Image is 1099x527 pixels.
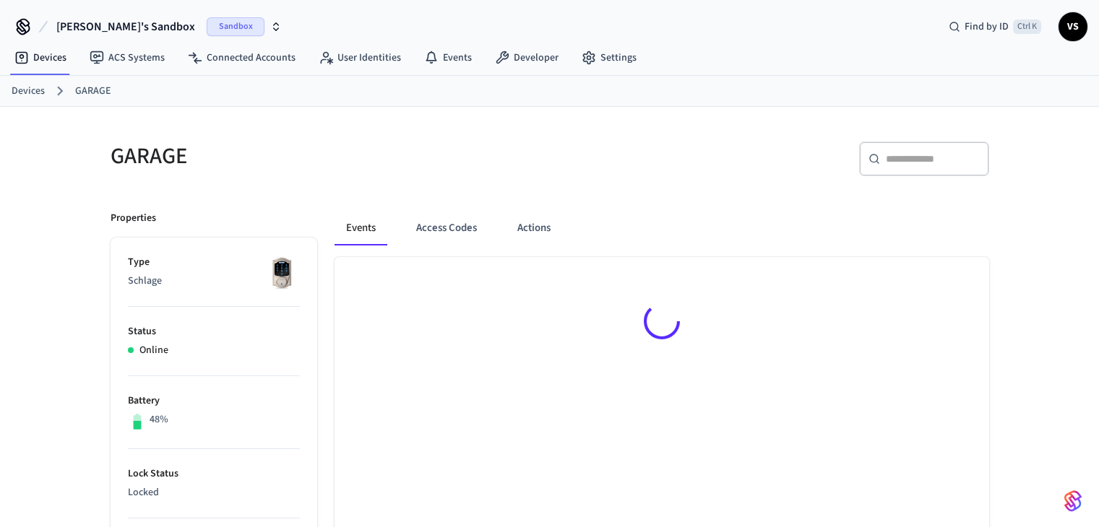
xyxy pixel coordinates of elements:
p: Lock Status [128,466,300,482]
div: Find by IDCtrl K [937,14,1053,40]
p: Status [128,324,300,339]
span: Sandbox [207,17,264,36]
span: [PERSON_NAME]'s Sandbox [56,18,195,35]
p: Properties [111,211,156,226]
p: Battery [128,393,300,409]
h5: GARAGE [111,141,541,171]
a: GARAGE [75,84,111,99]
span: VS [1060,14,1086,40]
a: Events [413,45,483,71]
p: Type [128,255,300,270]
p: Online [139,343,168,358]
p: Schlage [128,274,300,289]
a: Settings [570,45,648,71]
span: Find by ID [965,19,1009,34]
button: Events [335,211,387,245]
a: Devices [12,84,45,99]
p: Locked [128,485,300,500]
button: VS [1059,12,1087,41]
a: Connected Accounts [176,45,307,71]
span: Ctrl K [1013,19,1041,34]
img: Schlage Sense Smart Deadbolt with Camelot Trim, Front [264,255,300,291]
button: Access Codes [405,211,488,245]
img: SeamLogoGradient.69752ec5.svg [1064,489,1082,513]
a: ACS Systems [78,45,176,71]
a: User Identities [307,45,413,71]
button: Actions [506,211,562,245]
a: Developer [483,45,570,71]
a: Devices [3,45,78,71]
p: 48% [150,412,168,427]
div: ant example [335,211,989,245]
